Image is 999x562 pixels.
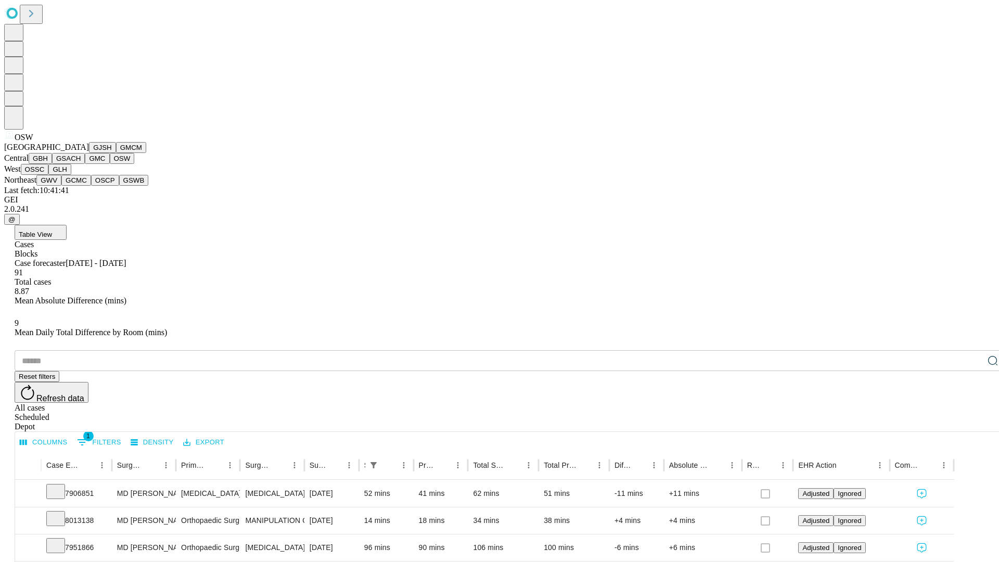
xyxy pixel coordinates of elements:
div: Resolved in EHR [747,461,761,469]
div: [MEDICAL_DATA] [MEDICAL_DATA] [245,534,299,561]
div: [MEDICAL_DATA] [181,480,235,507]
div: Absolute Difference [669,461,709,469]
div: Primary Service [181,461,207,469]
button: Expand [20,539,36,557]
button: GBH [29,153,52,164]
span: Northeast [4,175,36,184]
span: [GEOGRAPHIC_DATA] [4,143,89,151]
div: [DATE] [310,507,354,534]
span: [DATE] - [DATE] [66,259,126,267]
div: MD [PERSON_NAME] [117,480,171,507]
span: Ignored [838,490,861,497]
button: GMCM [116,142,146,153]
div: Predicted In Room Duration [419,461,436,469]
span: Mean Absolute Difference (mins) [15,296,126,305]
div: Comments [895,461,921,469]
button: Sort [273,458,287,472]
button: Menu [396,458,411,472]
div: Total Scheduled Duration [473,461,506,469]
button: GJSH [89,142,116,153]
div: Total Predicted Duration [544,461,577,469]
button: GLH [48,164,71,175]
button: Sort [382,458,396,472]
button: Menu [223,458,237,472]
button: GMC [85,153,109,164]
button: Show filters [366,458,381,472]
button: Sort [761,458,776,472]
button: Sort [327,458,342,472]
span: West [4,164,21,173]
button: Ignored [834,542,865,553]
div: Surgery Date [310,461,326,469]
button: Menu [937,458,951,472]
button: Export [181,435,227,451]
button: Sort [838,458,852,472]
button: Menu [451,458,465,472]
div: Difference [614,461,631,469]
span: @ [8,215,16,223]
button: Expand [20,485,36,503]
button: Menu [95,458,109,472]
div: 51 mins [544,480,604,507]
div: Orthopaedic Surgery [181,507,235,534]
div: -11 mins [614,480,659,507]
button: Adjusted [798,542,834,553]
div: 2.0.241 [4,205,995,214]
div: +4 mins [614,507,659,534]
span: Adjusted [802,544,829,552]
button: Menu [521,458,536,472]
div: Case Epic Id [46,461,79,469]
span: Central [4,154,29,162]
div: Surgery Name [245,461,271,469]
button: Menu [647,458,661,472]
div: GEI [4,195,995,205]
div: +6 mins [669,534,737,561]
div: Scheduled In Room Duration [364,461,365,469]
div: Orthopaedic Surgery [181,534,235,561]
span: Adjusted [802,517,829,525]
button: Sort [578,458,592,472]
div: 52 mins [364,480,408,507]
button: Adjusted [798,488,834,499]
button: Refresh data [15,382,88,403]
button: Sort [922,458,937,472]
div: [MEDICAL_DATA] MUSCLE DEEP [245,480,299,507]
div: 106 mins [473,534,533,561]
span: Ignored [838,544,861,552]
span: Ignored [838,517,861,525]
div: 7951866 [46,534,107,561]
div: 1 active filter [366,458,381,472]
button: Menu [342,458,356,472]
button: Menu [776,458,790,472]
span: Last fetch: 10:41:41 [4,186,69,195]
button: OSCP [91,175,119,186]
button: Sort [632,458,647,472]
div: 38 mins [544,507,604,534]
span: Adjusted [802,490,829,497]
button: Sort [436,458,451,472]
button: GSWB [119,175,149,186]
button: Expand [20,512,36,530]
div: 34 mins [473,507,533,534]
span: Refresh data [36,394,84,403]
span: Reset filters [19,373,55,380]
div: 8013138 [46,507,107,534]
div: MANIPULATION OF KNEE [245,507,299,534]
button: GSACH [52,153,85,164]
button: OSW [110,153,135,164]
div: 62 mins [473,480,533,507]
span: Case forecaster [15,259,66,267]
div: MD [PERSON_NAME] [117,534,171,561]
button: Menu [287,458,302,472]
span: Total cases [15,277,51,286]
button: Menu [725,458,739,472]
span: 91 [15,268,23,277]
div: MD [PERSON_NAME] [117,507,171,534]
button: Menu [873,458,887,472]
div: -6 mins [614,534,659,561]
span: Mean Daily Total Difference by Room (mins) [15,328,167,337]
div: +11 mins [669,480,737,507]
div: 14 mins [364,507,408,534]
button: Density [128,435,176,451]
div: EHR Action [798,461,836,469]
